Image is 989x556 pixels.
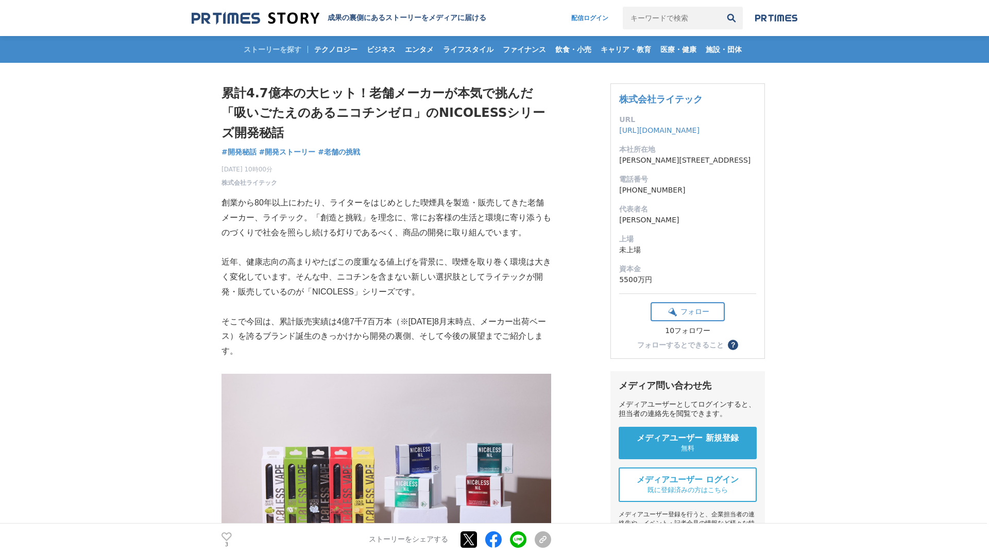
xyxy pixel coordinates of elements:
[619,204,756,215] dt: 代表者名
[619,94,703,105] a: 株式会社ライテック
[310,36,362,63] a: テクノロジー
[702,45,746,54] span: 施設・団体
[401,36,438,63] a: エンタメ
[318,147,360,157] span: #老舗の挑戦
[623,7,720,29] input: キーワードで検索
[651,326,725,336] div: 10フォロワー
[221,83,551,143] h1: 累計4.7億本の大ヒット！老舗メーカーが本気で挑んだ「吸いごたえのあるニコチンゼロ」のNICOLESSシリーズ開発秘話
[619,274,756,285] dd: 5500万円
[369,535,448,545] p: ストーリーをシェアする
[619,427,757,459] a: メディアユーザー 新規登録 無料
[259,147,316,157] span: #開発ストーリー
[681,444,694,453] span: 無料
[619,126,700,134] a: [URL][DOMAIN_NAME]
[363,36,400,63] a: ビジネス
[221,147,257,158] a: #開発秘話
[651,302,725,321] button: フォロー
[619,510,757,554] div: メディアユーザー登録を行うと、企業担当者の連絡先や、イベント・記者会見の情報など様々な特記情報を閲覧できます。 ※内容はストーリー・プレスリリースにより異なります。
[401,45,438,54] span: エンタメ
[647,485,728,495] span: 既に登録済みの方はこちら
[619,400,757,419] div: メディアユーザーとしてログインすると、担当者の連絡先を閲覧できます。
[619,215,756,225] dd: [PERSON_NAME]
[596,36,655,63] a: キャリア・教育
[619,155,756,166] dd: [PERSON_NAME][STREET_ADDRESS]
[259,147,316,158] a: #開発ストーリー
[729,341,737,349] span: ？
[619,234,756,245] dt: 上場
[499,36,550,63] a: ファイナンス
[221,196,551,240] p: 創業から80年以上にわたり、ライターをはじめとした喫煙具を製造・販売してきた老舗メーカー、ライテック。「創造と挑戦」を理念に、常にお客様の生活と環境に寄り添うものづくりで社会を照らし続ける灯りで...
[363,45,400,54] span: ビジネス
[656,45,701,54] span: 医療・健康
[221,178,277,187] a: 株式会社ライテック
[221,147,257,157] span: #開発秘話
[551,45,595,54] span: 飲食・小売
[619,467,757,502] a: メディアユーザー ログイン 既に登録済みの方はこちら
[499,45,550,54] span: ファイナンス
[221,165,277,174] span: [DATE] 10時00分
[728,340,738,350] button: ？
[637,475,739,485] span: メディアユーザー ログイン
[619,185,756,196] dd: [PHONE_NUMBER]
[637,433,739,444] span: メディアユーザー 新規登録
[439,45,498,54] span: ライフスタイル
[221,255,551,299] p: 近年、健康志向の高まりやたばこの度重なる値上げを背景に、喫煙を取り巻く環境は大きく変化しています。そんな中、ニコチンを含まない新しい選択肢としてライテックが開発・販売しているのが「NICOLES...
[561,7,619,29] a: 配信ログイン
[720,7,743,29] button: 検索
[619,144,756,155] dt: 本社所在地
[551,36,595,63] a: 飲食・小売
[596,45,655,54] span: キャリア・教育
[192,11,486,25] a: 成果の裏側にあるストーリーをメディアに届ける 成果の裏側にあるストーリーをメディアに届ける
[702,36,746,63] a: 施設・団体
[619,245,756,255] dd: 未上場
[755,14,797,22] img: prtimes
[637,341,724,349] div: フォローするとできること
[221,315,551,359] p: そこで今回は、累計販売実績は4億7千7百万本（※[DATE]8月末時点、メーカー出荷ベース）を誇るブランド誕生のきっかけから開発の裏側、そして今後の展望までご紹介します。
[318,147,360,158] a: #老舗の挑戦
[656,36,701,63] a: 医療・健康
[619,174,756,185] dt: 電話番号
[619,264,756,274] dt: 資本金
[221,542,232,547] p: 3
[619,114,756,125] dt: URL
[439,36,498,63] a: ライフスタイル
[619,379,757,392] div: メディア問い合わせ先
[192,11,319,25] img: 成果の裏側にあるストーリーをメディアに届ける
[328,13,486,23] h2: 成果の裏側にあるストーリーをメディアに届ける
[310,45,362,54] span: テクノロジー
